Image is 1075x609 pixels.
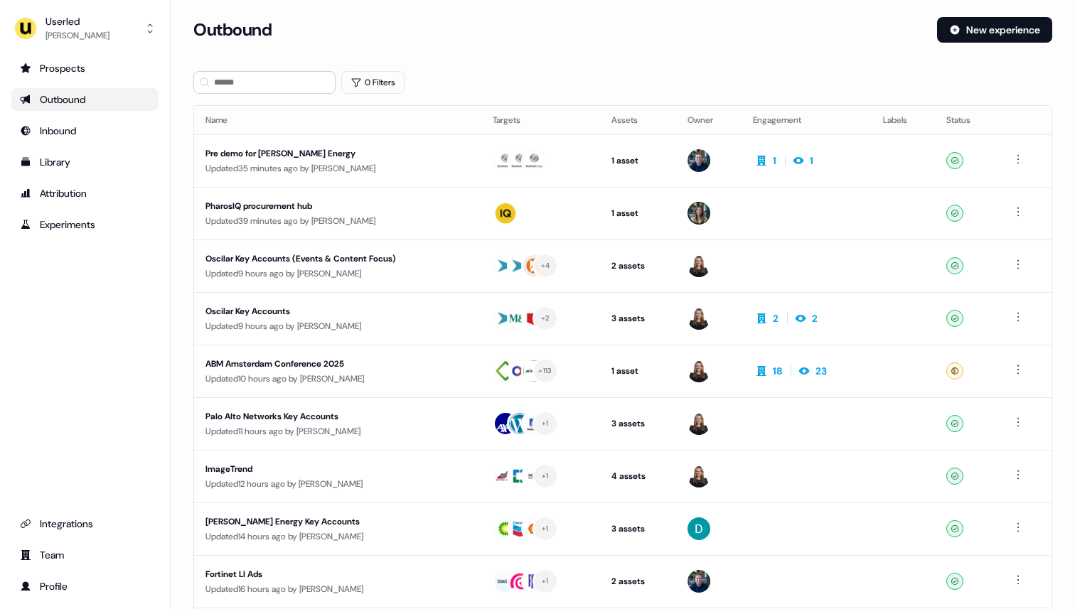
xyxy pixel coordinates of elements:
[773,364,782,378] div: 18
[937,17,1052,43] button: New experience
[688,307,710,330] img: Geneviève
[688,149,710,172] img: James
[542,470,549,483] div: + 1
[935,106,998,134] th: Status
[541,312,550,325] div: + 2
[11,151,159,173] a: Go to templates
[611,522,665,536] div: 3 assets
[11,575,159,598] a: Go to profile
[20,579,150,593] div: Profile
[773,311,779,325] div: 2
[11,182,159,205] a: Go to attribution
[542,417,549,430] div: + 1
[611,259,665,273] div: 2 assets
[542,522,549,535] div: + 1
[46,14,109,28] div: Userled
[11,544,159,566] a: Go to team
[205,199,470,213] div: PharosIQ procurement hub
[688,465,710,487] img: Geneviève
[688,570,710,593] img: James
[205,462,470,476] div: ImageTrend
[20,217,150,232] div: Experiments
[742,106,872,134] th: Engagement
[542,575,549,588] div: + 1
[20,186,150,200] div: Attribution
[205,567,470,581] div: Fortinet LI Ads
[205,424,470,438] div: Updated 11 hours ago by [PERSON_NAME]
[205,304,470,318] div: Oscilar Key Accounts
[872,106,935,134] th: Labels
[46,28,109,43] div: [PERSON_NAME]
[541,259,550,272] div: + 4
[688,412,710,435] img: Geneviève
[20,155,150,169] div: Library
[481,106,600,134] th: Targets
[194,106,481,134] th: Name
[812,311,818,325] div: 2
[11,11,159,45] button: Userled[PERSON_NAME]
[20,61,150,75] div: Prospects
[11,213,159,236] a: Go to experiments
[205,319,470,333] div: Updated 9 hours ago by [PERSON_NAME]
[205,214,470,228] div: Updated 39 minutes ago by [PERSON_NAME]
[205,161,470,176] div: Updated 35 minutes ago by [PERSON_NAME]
[205,252,470,266] div: Oscilar Key Accounts (Events & Content Focus)
[205,357,470,371] div: ABM Amsterdam Conference 2025
[611,153,665,168] div: 1 asset
[205,582,470,596] div: Updated 16 hours ago by [PERSON_NAME]
[611,311,665,325] div: 3 assets
[20,517,150,531] div: Integrations
[688,254,710,277] img: Geneviève
[611,469,665,483] div: 4 assets
[205,372,470,386] div: Updated 10 hours ago by [PERSON_NAME]
[11,119,159,142] a: Go to Inbound
[688,360,710,382] img: Geneviève
[611,574,665,588] div: 2 assets
[193,19,272,41] h3: Outbound
[676,106,742,134] th: Owner
[20,124,150,138] div: Inbound
[205,266,470,281] div: Updated 9 hours ago by [PERSON_NAME]
[600,106,677,134] th: Assets
[20,548,150,562] div: Team
[205,514,470,529] div: [PERSON_NAME] Energy Key Accounts
[205,529,470,544] div: Updated 14 hours ago by [PERSON_NAME]
[611,364,665,378] div: 1 asset
[688,517,710,540] img: David
[815,364,827,378] div: 23
[773,153,776,168] div: 1
[688,202,710,225] img: Charlotte
[205,146,470,161] div: Pre demo for [PERSON_NAME] Energy
[810,153,813,168] div: 1
[11,57,159,80] a: Go to prospects
[611,416,665,431] div: 3 assets
[205,409,470,424] div: Palo Alto Networks Key Accounts
[20,92,150,107] div: Outbound
[538,365,552,377] div: + 113
[205,477,470,491] div: Updated 12 hours ago by [PERSON_NAME]
[11,88,159,111] a: Go to outbound experience
[11,512,159,535] a: Go to integrations
[341,71,405,94] button: 0 Filters
[611,206,665,220] div: 1 asset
